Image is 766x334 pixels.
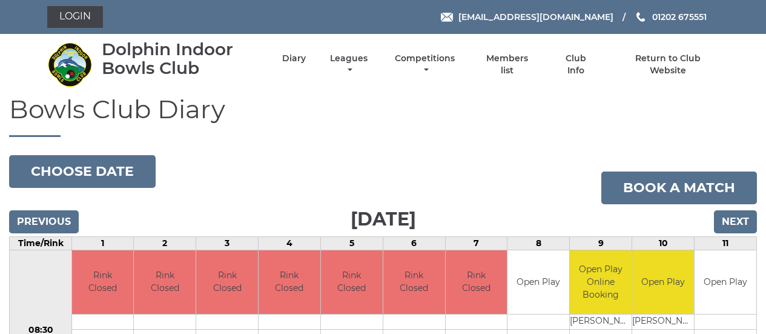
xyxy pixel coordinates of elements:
a: Leagues [327,53,371,76]
button: Choose date [9,155,156,188]
h1: Bowls Club Diary [9,95,757,137]
td: 9 [570,237,632,250]
td: 10 [632,237,695,250]
td: Open Play [632,250,694,314]
a: Login [47,6,103,28]
img: Email [441,13,453,22]
td: 11 [695,237,757,250]
td: Open Play [507,250,569,314]
input: Next [714,210,757,233]
td: Open Play Online Booking [570,250,632,314]
td: 5 [320,237,383,250]
td: 3 [196,237,259,250]
td: Rink Closed [446,250,507,314]
span: [EMAIL_ADDRESS][DOMAIN_NAME] [458,12,613,22]
td: Rink Closed [196,250,258,314]
a: Diary [282,53,306,64]
span: 01202 675551 [652,12,707,22]
td: 1 [72,237,134,250]
img: Phone us [636,12,645,22]
td: 7 [445,237,507,250]
td: 2 [134,237,196,250]
td: Open Play [695,250,756,314]
a: Competitions [392,53,458,76]
td: 8 [507,237,570,250]
td: 4 [259,237,321,250]
td: [PERSON_NAME] [570,314,632,329]
td: Rink Closed [321,250,383,314]
a: Return to Club Website [616,53,719,76]
td: Rink Closed [72,250,133,314]
div: Dolphin Indoor Bowls Club [102,40,261,78]
input: Previous [9,210,79,233]
td: Rink Closed [259,250,320,314]
img: Dolphin Indoor Bowls Club [47,42,93,87]
a: Members list [479,53,535,76]
td: [PERSON_NAME] [632,314,694,329]
a: Club Info [556,53,596,76]
td: 6 [383,237,445,250]
a: Phone us 01202 675551 [635,10,707,24]
a: Book a match [601,172,757,204]
td: Time/Rink [10,237,72,250]
td: Rink Closed [383,250,445,314]
a: Email [EMAIL_ADDRESS][DOMAIN_NAME] [441,10,613,24]
td: Rink Closed [134,250,196,314]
